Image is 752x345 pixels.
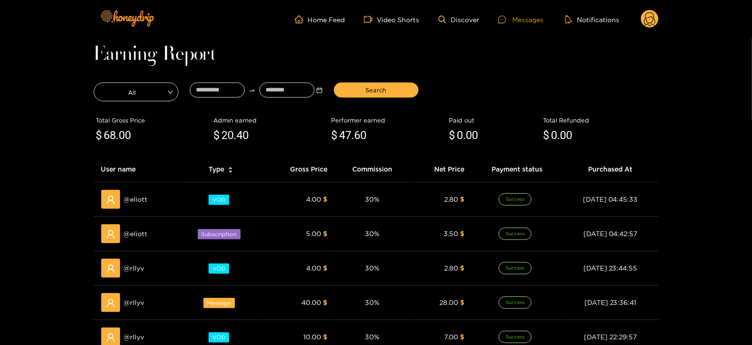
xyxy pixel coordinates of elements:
[209,332,229,343] span: VOD
[94,48,659,61] h1: Earning Report
[558,129,573,142] span: .00
[332,115,445,125] div: Performer earned
[228,169,233,174] span: caret-down
[472,156,563,182] th: Payment status
[94,85,178,99] span: All
[323,196,327,203] span: $
[562,156,658,182] th: Purchased At
[301,299,321,306] span: 40.00
[461,230,465,237] span: $
[366,85,387,95] span: Search
[340,129,352,142] span: 47
[96,127,102,145] span: $
[445,264,459,271] span: 2.80
[106,264,115,273] span: user
[106,298,115,308] span: user
[543,127,550,145] span: $
[562,15,622,24] button: Notifications
[116,129,131,142] span: .00
[364,15,377,24] span: video-camera
[234,129,249,142] span: .40
[222,129,234,142] span: 20
[449,115,539,125] div: Paid out
[214,127,220,145] span: $
[323,299,327,306] span: $
[104,129,116,142] span: 68
[365,333,380,340] span: 30 %
[365,264,380,271] span: 30 %
[498,14,543,25] div: Messages
[124,332,145,342] span: @ rllyv
[551,129,558,142] span: 0
[203,298,235,308] span: Message
[96,115,209,125] div: Total Gross Price
[410,156,472,182] th: Net Price
[365,230,380,237] span: 30 %
[303,333,321,340] span: 10.00
[209,263,229,274] span: VOD
[94,156,179,182] th: User name
[306,196,321,203] span: 4.00
[124,297,145,308] span: @ rllyv
[499,193,532,205] span: Success
[323,230,327,237] span: $
[124,229,148,239] span: @ eliott
[584,333,637,340] span: [DATE] 22:29:57
[463,129,478,142] span: .00
[249,87,256,94] span: to
[461,264,465,271] span: $
[499,296,532,309] span: Success
[124,194,148,205] span: @ eliott
[295,15,308,24] span: home
[214,115,327,125] div: Admin earned
[445,196,459,203] span: 2.80
[106,195,115,205] span: user
[295,15,345,24] a: Home Feed
[584,299,637,306] span: [DATE] 23:36:41
[306,264,321,271] span: 4.00
[332,127,338,145] span: $
[124,263,145,273] span: @ rllyv
[543,115,656,125] div: Total Refunded
[106,333,115,342] span: user
[499,331,532,343] span: Success
[499,228,532,240] span: Success
[228,165,233,171] span: caret-up
[335,156,410,182] th: Commission
[209,195,229,205] span: VOD
[249,87,256,94] span: swap-right
[461,333,465,340] span: $
[449,127,455,145] span: $
[461,299,465,306] span: $
[352,129,367,142] span: .60
[365,299,380,306] span: 30 %
[364,15,420,24] a: Video Shorts
[306,230,321,237] span: 5.00
[457,129,463,142] span: 0
[106,230,115,239] span: user
[445,333,459,340] span: 7.00
[198,229,241,239] span: Subscription
[209,164,224,174] span: Type
[323,333,327,340] span: $
[440,299,459,306] span: 28.00
[461,196,465,203] span: $
[365,196,380,203] span: 30 %
[583,196,638,203] span: [DATE] 04:45:33
[438,16,479,24] a: Discover
[263,156,335,182] th: Gross Price
[583,230,638,237] span: [DATE] 04:42:57
[444,230,459,237] span: 3.50
[583,264,638,271] span: [DATE] 23:44:55
[323,264,327,271] span: $
[499,262,532,274] span: Success
[334,82,419,98] button: Search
